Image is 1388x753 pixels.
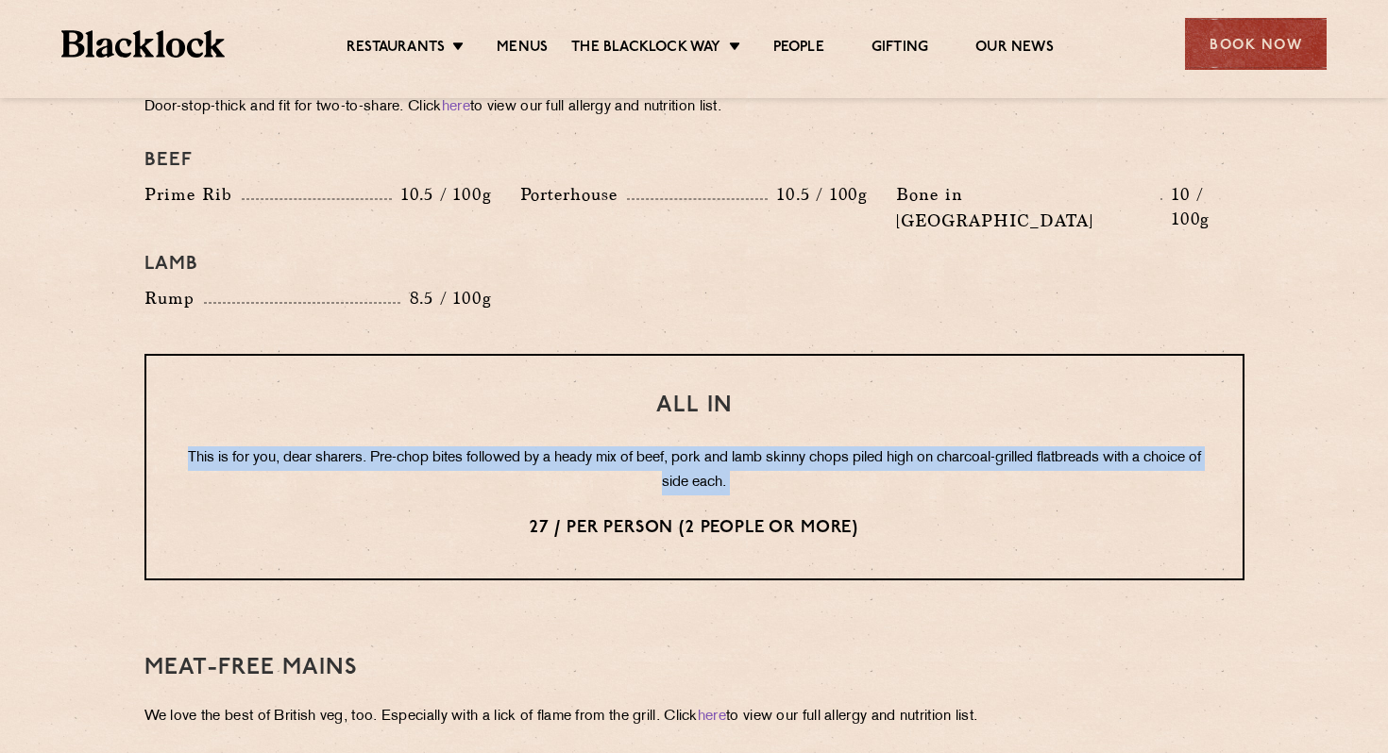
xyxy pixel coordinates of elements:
p: 10.5 / 100g [392,182,492,207]
div: Book Now [1185,18,1327,70]
a: here [442,100,470,114]
p: Rump [144,285,204,311]
p: 27 / per person (2 people or more) [184,516,1205,541]
h4: Beef [144,149,1244,172]
p: Prime Rib [144,181,242,208]
h4: Lamb [144,253,1244,276]
a: People [773,39,824,59]
p: Door-stop-thick and fit for two-to-share. Click to view our full allergy and nutrition list. [144,94,1244,121]
a: Restaurants [347,39,445,59]
a: The Blacklock Way [571,39,720,59]
p: We love the best of British veg, too. Especially with a lick of flame from the grill. Click to vi... [144,704,1244,730]
a: Our News [975,39,1054,59]
a: here [698,710,726,724]
p: 10 / 100g [1162,182,1244,231]
h3: All In [184,393,1205,418]
p: 8.5 / 100g [400,286,492,310]
a: Menus [497,39,548,59]
p: This is for you, dear sharers. Pre-chop bites followed by a heady mix of beef, pork and lamb skin... [184,446,1205,495]
p: 10.5 / 100g [768,182,868,207]
p: Bone in [GEOGRAPHIC_DATA] [896,181,1160,234]
h3: Meat-Free mains [144,656,1244,680]
a: Gifting [872,39,928,59]
p: Porterhouse [520,181,627,208]
img: BL_Textured_Logo-footer-cropped.svg [61,30,225,58]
